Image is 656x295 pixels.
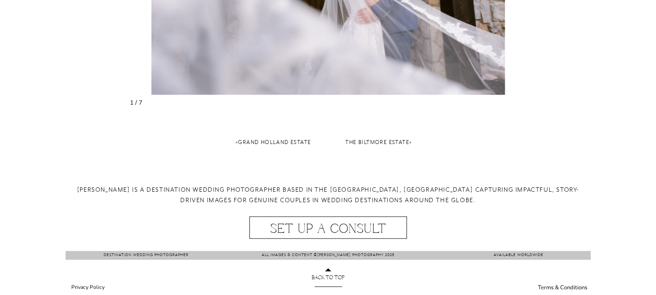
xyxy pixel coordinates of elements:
h2: Destination Wedding Photographer [68,252,225,260]
a: Set up A Consult [252,221,405,234]
div: 1 / 7 [130,99,526,106]
p: All Images & Content ©[PERSON_NAME] Photography 2025 [246,252,411,260]
a: Privacy Policy [66,284,111,293]
a: The Biltmore Estate [346,139,410,146]
a: back to top [277,276,380,284]
h2: [PERSON_NAME] is a destination Wedding photographer based in the [GEOGRAPHIC_DATA], [GEOGRAPHIC_D... [66,184,591,217]
p: Available worldwide [469,252,569,260]
nav: » [346,138,551,157]
a: Grand Holland Estate [239,139,311,146]
nav: « [105,138,311,157]
a: Terms & Conditions [535,284,591,293]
